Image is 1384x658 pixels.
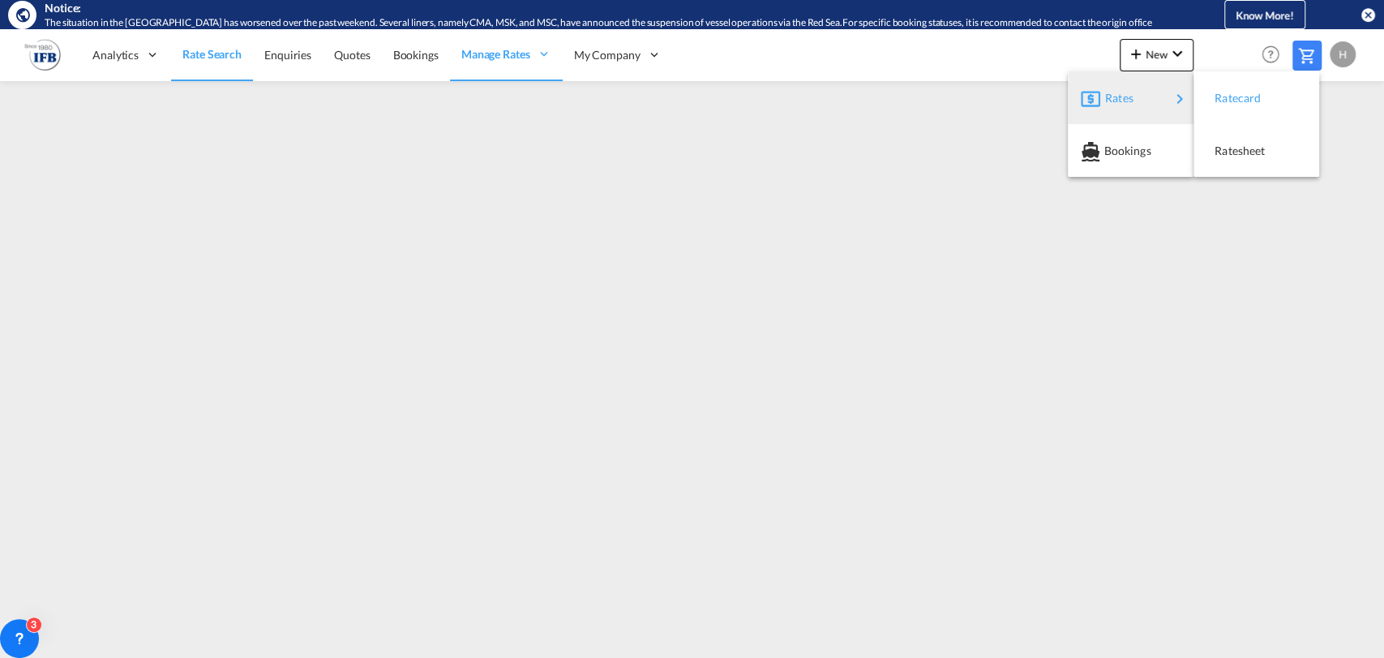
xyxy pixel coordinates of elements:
[1206,78,1306,118] div: Ratecard
[1081,131,1180,171] div: Bookings
[1103,135,1121,167] span: Bookings
[1206,131,1306,171] div: Ratesheet
[1105,82,1125,114] span: Rates
[1170,89,1189,109] md-icon: icon-chevron-right
[1215,82,1232,114] span: Ratecard
[1215,135,1232,167] span: Ratesheet
[1068,124,1193,177] button: Bookings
